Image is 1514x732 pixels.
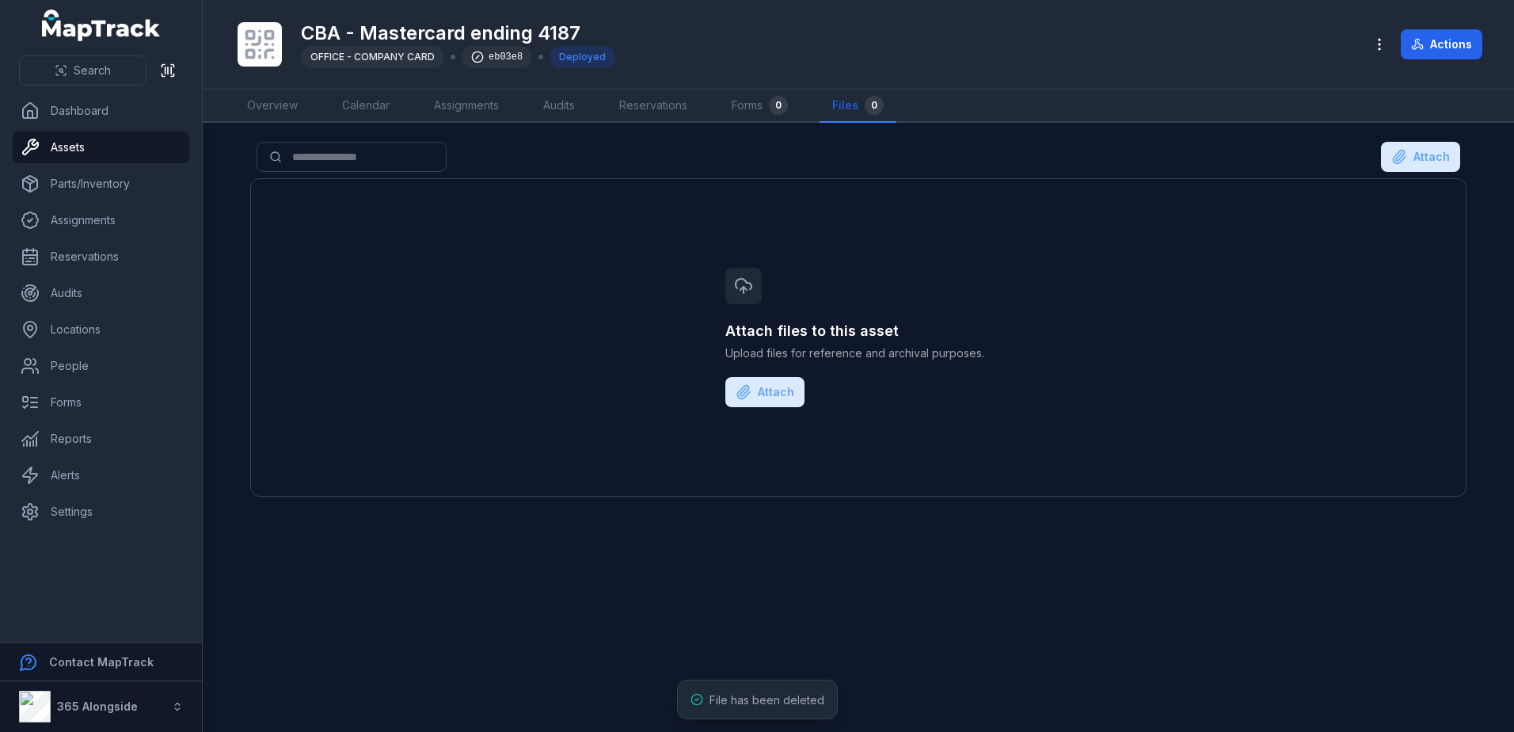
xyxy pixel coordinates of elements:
h3: Attach files to this asset [725,320,991,342]
a: Alerts [13,459,189,491]
button: Search [19,55,146,86]
div: Deployed [550,46,615,68]
a: Overview [234,90,310,123]
a: Reservations [607,90,700,123]
a: People [13,350,189,382]
button: Actions [1401,29,1482,59]
strong: 365 Alongside [57,700,138,713]
a: Audits [531,90,588,123]
span: Search [74,63,111,78]
a: Settings [13,496,189,528]
a: Dashboard [13,95,189,127]
a: Audits [13,277,189,309]
a: Forms [13,387,189,418]
div: 0 [865,96,884,115]
a: Calendar [329,90,402,123]
div: eb03e8 [462,46,532,68]
a: Assignments [421,90,512,123]
button: Attach [725,377,805,407]
span: OFFICE - COMPANY CARD [310,51,435,63]
a: MapTrack [42,10,161,41]
span: File has been deleted [709,693,824,707]
a: Locations [13,314,189,345]
span: Upload files for reference and archival purposes. [725,345,991,361]
a: Reports [13,423,189,455]
a: Reservations [13,241,189,273]
a: Assets [13,132,189,163]
a: Forms0 [719,90,801,123]
a: Assignments [13,204,189,236]
a: Parts/Inventory [13,168,189,200]
a: Files0 [820,90,896,123]
strong: Contact MapTrack [49,655,154,669]
div: 0 [769,96,788,115]
h1: CBA - Mastercard ending 4187 [301,21,615,46]
button: Attach [1381,142,1460,172]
